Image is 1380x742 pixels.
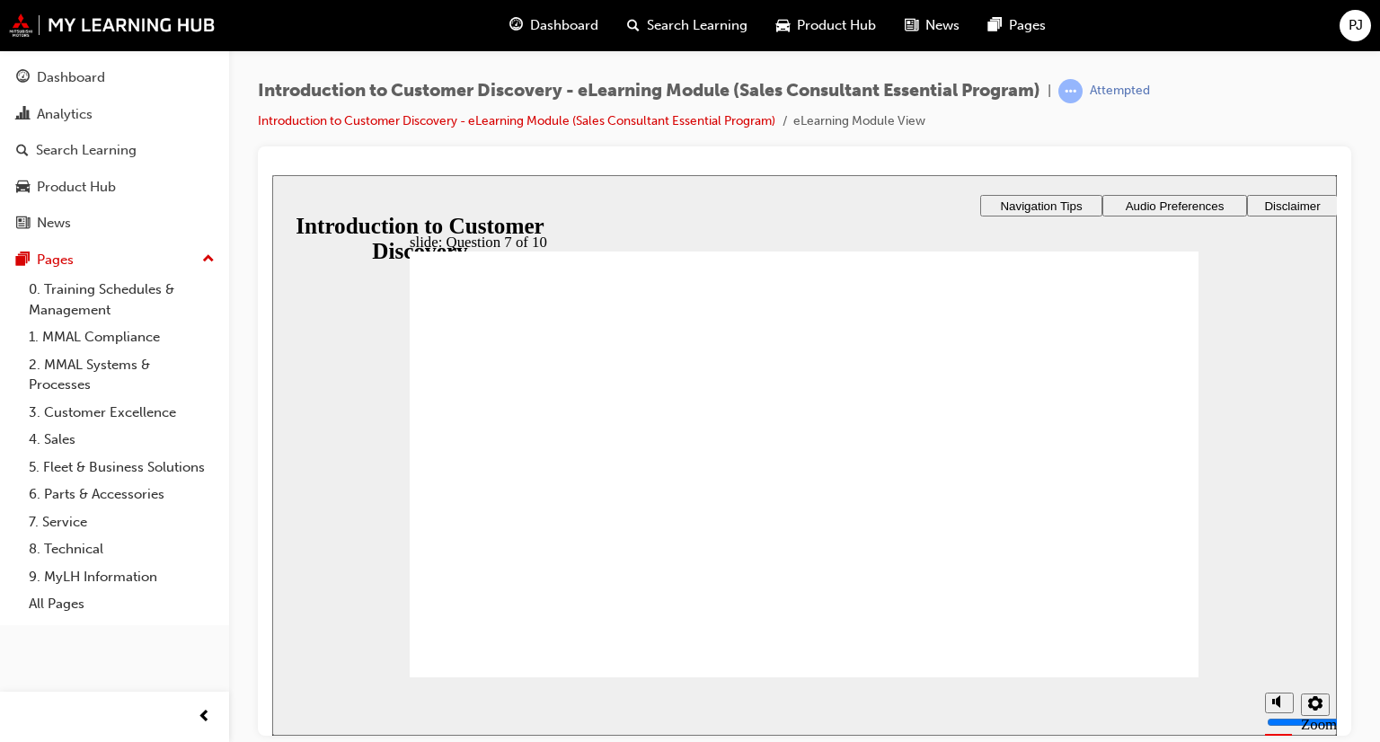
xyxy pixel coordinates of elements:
[495,7,613,44] a: guage-iconDashboard
[16,216,30,232] span: news-icon
[7,98,222,131] a: Analytics
[905,14,918,37] span: news-icon
[22,590,222,618] a: All Pages
[16,180,30,196] span: car-icon
[993,517,1022,538] button: Mute (Ctrl+Alt+M)
[22,563,222,591] a: 9. MyLH Information
[1058,79,1083,103] span: learningRecordVerb_ATTEMPT-icon
[7,243,222,277] button: Pages
[22,454,222,481] a: 5. Fleet & Business Solutions
[974,7,1060,44] a: pages-iconPages
[708,20,830,41] button: Navigation Tips
[793,111,925,132] li: eLearning Module View
[975,20,1066,41] button: Disclaimer
[22,399,222,427] a: 3. Customer Excellence
[37,177,116,198] div: Product Hub
[776,14,790,37] span: car-icon
[988,14,1002,37] span: pages-icon
[22,508,222,536] a: 7. Service
[198,706,211,729] span: prev-icon
[925,15,960,36] span: News
[1009,15,1046,36] span: Pages
[37,67,105,88] div: Dashboard
[1029,541,1065,594] label: Zoom to fit
[1090,83,1150,100] div: Attempted
[797,15,876,36] span: Product Hub
[854,24,952,38] span: Audio Preferences
[22,276,222,323] a: 0. Training Schedules & Management
[530,15,598,36] span: Dashboard
[984,502,1056,561] div: misc controls
[992,24,1048,38] span: Disclaimer
[1349,15,1363,36] span: PJ
[16,107,30,123] span: chart-icon
[9,13,216,37] img: mmal
[7,207,222,240] a: News
[22,535,222,563] a: 8. Technical
[1048,81,1051,102] span: |
[995,540,1110,554] input: volume
[1340,10,1371,41] button: PJ
[762,7,890,44] a: car-iconProduct Hub
[258,81,1040,102] span: Introduction to Customer Discovery - eLearning Module (Sales Consultant Essential Program)
[22,426,222,454] a: 4. Sales
[7,171,222,204] a: Product Hub
[7,134,222,167] a: Search Learning
[37,213,71,234] div: News
[258,113,775,128] a: Introduction to Customer Discovery - eLearning Module (Sales Consultant Essential Program)
[22,351,222,399] a: 2. MMAL Systems & Processes
[627,14,640,37] span: search-icon
[890,7,974,44] a: news-iconNews
[728,24,809,38] span: Navigation Tips
[509,14,523,37] span: guage-icon
[1029,518,1057,541] button: Settings
[830,20,975,41] button: Audio Preferences
[647,15,747,36] span: Search Learning
[37,250,74,270] div: Pages
[16,143,29,159] span: search-icon
[202,248,215,271] span: up-icon
[22,323,222,351] a: 1. MMAL Compliance
[613,7,762,44] a: search-iconSearch Learning
[7,57,222,243] button: DashboardAnalyticsSearch LearningProduct HubNews
[7,61,222,94] a: Dashboard
[16,252,30,269] span: pages-icon
[37,104,93,125] div: Analytics
[16,70,30,86] span: guage-icon
[36,140,137,161] div: Search Learning
[22,481,222,508] a: 6. Parts & Accessories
